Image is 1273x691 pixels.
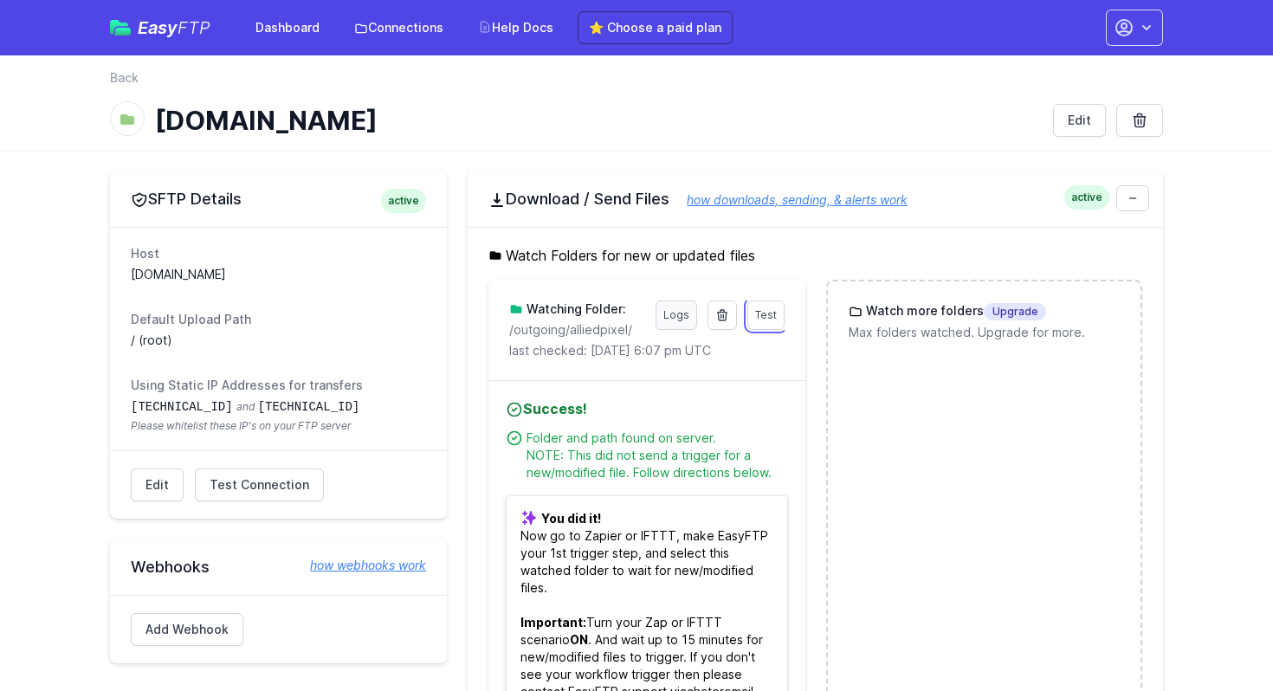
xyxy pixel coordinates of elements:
[210,476,309,494] span: Test Connection
[110,69,139,87] a: Back
[527,429,787,481] div: Folder and path found on server. NOTE: This did not send a trigger for a new/modified file. Follo...
[155,105,1039,136] h1: [DOMAIN_NAME]
[747,300,785,330] a: Test
[541,511,601,526] b: You did it!
[131,266,426,283] dd: [DOMAIN_NAME]
[344,12,454,43] a: Connections
[523,300,626,318] h3: Watching Folder:
[138,19,210,36] span: Easy
[110,19,210,36] a: EasyFTP
[258,400,360,414] code: [TECHNICAL_ID]
[131,377,426,394] dt: Using Static IP Addresses for transfers
[468,12,564,43] a: Help Docs
[131,419,426,433] span: Please whitelist these IP's on your FTP server
[110,20,131,36] img: easyftp_logo.png
[236,400,255,413] span: and
[849,324,1120,341] p: Max folders watched. Upgrade for more.
[1053,104,1106,137] a: Edit
[488,245,1142,266] h5: Watch Folders for new or updated files
[578,11,733,44] a: ⭐ Choose a paid plan
[110,69,1163,97] nav: Breadcrumb
[131,400,233,414] code: [TECHNICAL_ID]
[488,189,1142,210] h2: Download / Send Files
[178,17,210,38] span: FTP
[1186,604,1252,670] iframe: Drift Widget Chat Controller
[195,468,324,501] a: Test Connection
[984,303,1046,320] span: Upgrade
[828,281,1141,362] a: Watch more foldersUpgrade Max folders watched. Upgrade for more.
[131,311,426,328] dt: Default Upload Path
[506,398,787,419] h4: Success!
[131,468,184,501] a: Edit
[293,557,426,574] a: how webhooks work
[863,302,1046,320] h3: Watch more folders
[381,189,426,213] span: active
[131,332,426,349] dd: / (root)
[509,342,784,359] p: last checked: [DATE] 6:07 pm UTC
[131,557,426,578] h2: Webhooks
[570,632,588,647] b: ON
[755,308,777,321] span: Test
[520,615,586,630] b: Important:
[1064,185,1109,210] span: active
[131,245,426,262] dt: Host
[669,192,908,207] a: how downloads, sending, & alerts work
[245,12,330,43] a: Dashboard
[656,300,697,330] a: Logs
[509,321,644,339] p: /outgoing/alliedpixel/
[131,613,243,646] a: Add Webhook
[131,189,426,210] h2: SFTP Details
